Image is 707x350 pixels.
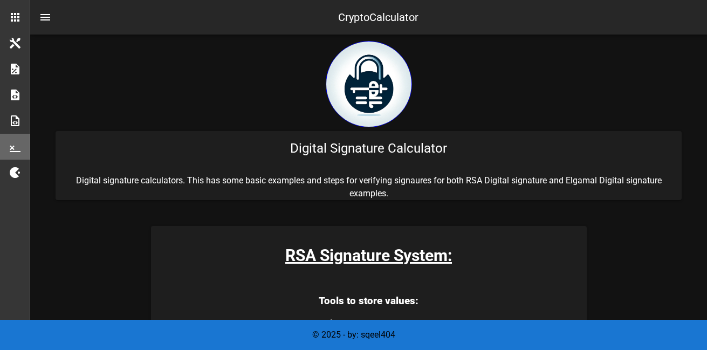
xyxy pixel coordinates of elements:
[313,318,360,328] span: Public Keys:
[326,119,412,129] a: home
[151,243,587,267] h3: RSA Signature System:
[56,174,682,200] p: Digital signature calculators. This has some basic examples and steps for verifying signaures for...
[56,131,682,166] div: Digital Signature Calculator
[312,330,395,340] span: © 2025 - by: sqeel404
[338,9,418,25] div: CryptoCalculator
[326,41,412,127] img: encryption logo
[32,4,58,30] button: nav-menu-toggle
[200,317,537,343] p: Value: n, Value: e Value: d
[200,293,537,308] h3: Tools to store values:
